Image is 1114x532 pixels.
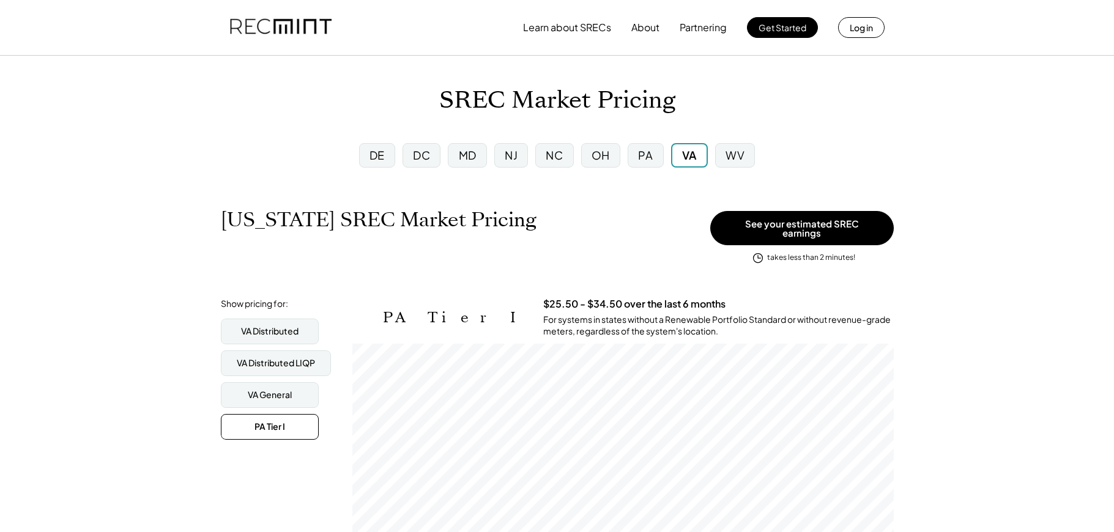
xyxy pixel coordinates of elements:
button: Log in [838,17,885,38]
h3: $25.50 - $34.50 over the last 6 months [543,298,726,311]
div: WV [726,147,745,163]
div: Show pricing for: [221,298,288,310]
div: VA General [248,389,292,401]
button: Get Started [747,17,818,38]
div: DC [413,147,430,163]
div: NC [546,147,563,163]
h1: [US_STATE] SREC Market Pricing [221,208,537,232]
div: DE [369,147,385,163]
h2: PA Tier I [383,309,525,327]
div: MD [459,147,477,163]
button: Learn about SRECs [523,15,611,40]
button: About [631,15,659,40]
div: OH [592,147,610,163]
button: Partnering [680,15,727,40]
div: takes less than 2 minutes! [767,253,855,263]
img: recmint-logotype%403x.png [230,7,332,48]
div: PA [638,147,653,163]
button: See your estimated SREC earnings [710,211,894,245]
div: VA Distributed [241,325,299,338]
h1: SREC Market Pricing [439,86,675,115]
div: VA Distributed LIQP [237,357,315,369]
div: For systems in states without a Renewable Portfolio Standard or without revenue-grade meters, reg... [543,314,894,338]
div: PA Tier I [254,421,285,433]
div: VA [682,147,697,163]
div: NJ [505,147,518,163]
